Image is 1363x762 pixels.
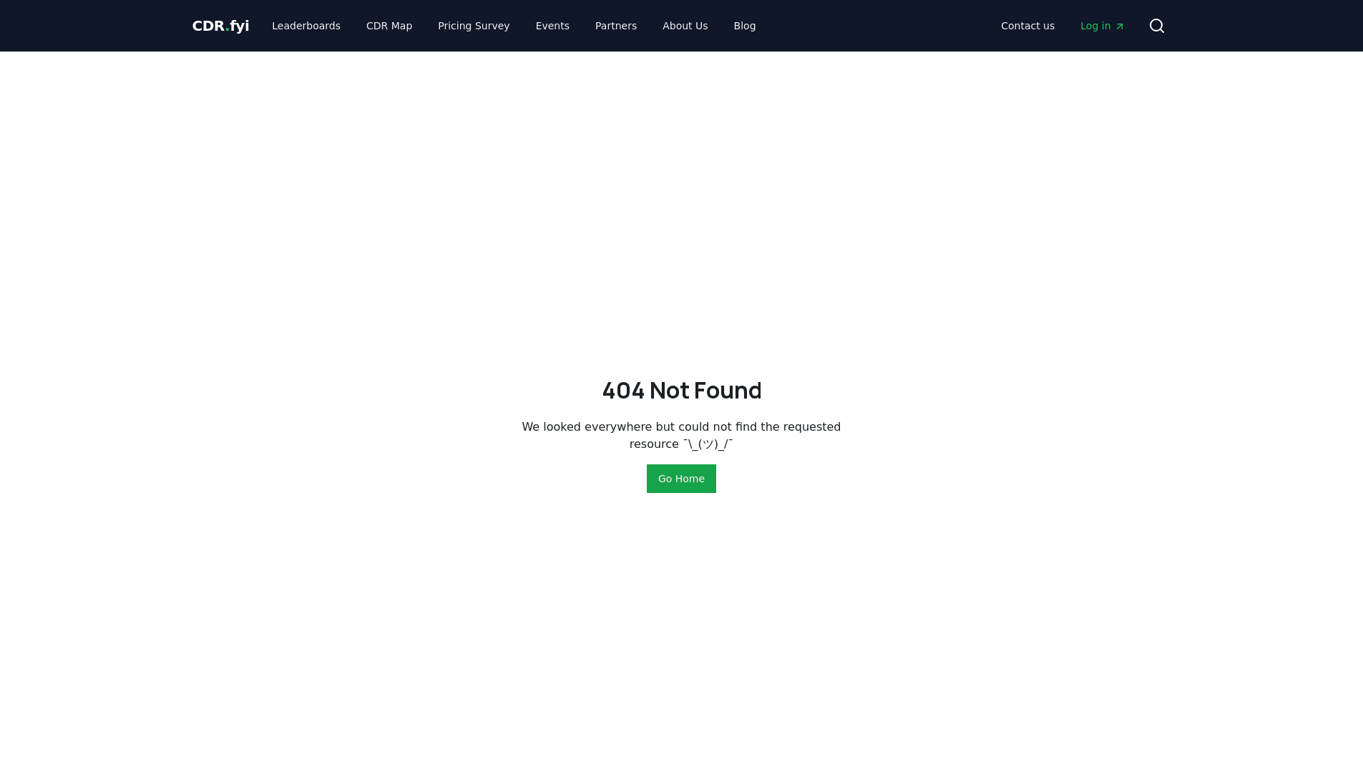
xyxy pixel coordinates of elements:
[1080,19,1125,33] span: Log in
[524,13,581,39] a: Events
[426,13,521,39] a: Pricing Survey
[260,13,767,39] nav: Main
[990,13,1136,39] nav: Main
[192,16,250,36] a: CDR.fyi
[723,13,768,39] a: Blog
[225,17,230,34] span: .
[355,13,424,39] a: CDR Map
[192,17,250,34] span: CDR fyi
[522,419,842,453] p: We looked everywhere but could not find the requested resource ¯\_(ツ)_/¯
[651,13,719,39] a: About Us
[1069,13,1136,39] a: Log in
[602,373,762,407] h2: 404 Not Found
[647,464,716,493] button: Go Home
[990,13,1066,39] a: Contact us
[260,13,352,39] a: Leaderboards
[584,13,648,39] a: Partners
